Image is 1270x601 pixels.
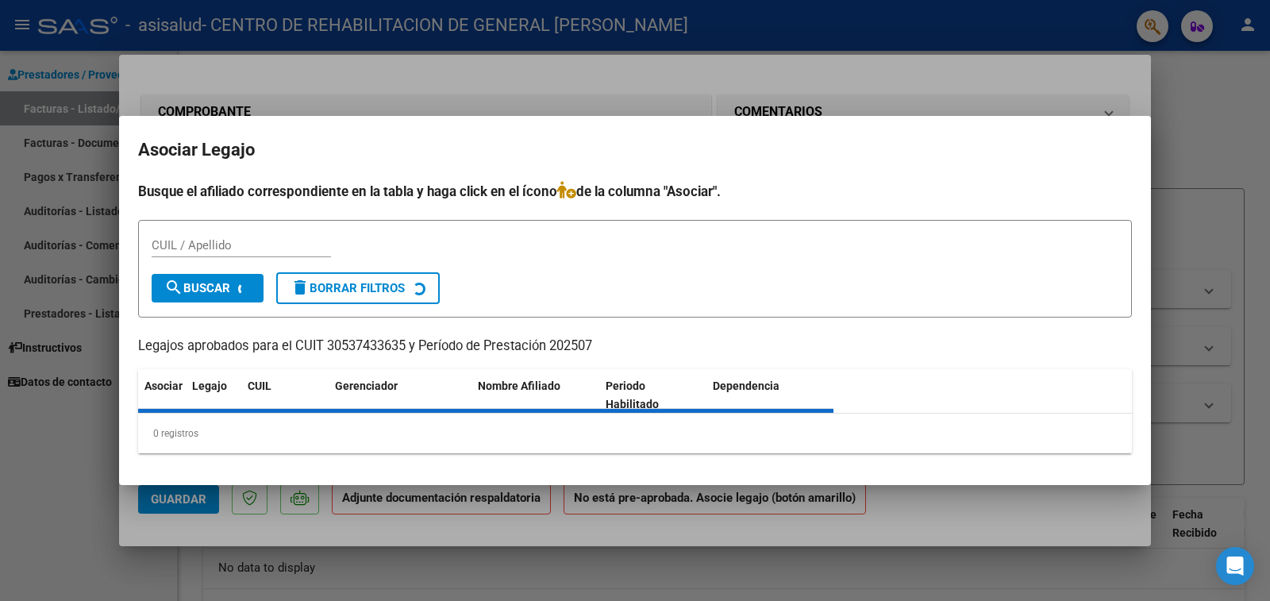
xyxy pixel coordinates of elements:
p: Legajos aprobados para el CUIT 30537433635 y Período de Prestación 202507 [138,337,1132,356]
h4: Busque el afiliado correspondiente en la tabla y haga click en el ícono de la columna "Asociar". [138,181,1132,202]
div: 0 registros [138,414,1132,453]
mat-icon: delete [291,278,310,297]
span: Nombre Afiliado [478,379,560,392]
span: Dependencia [713,379,779,392]
span: Asociar [144,379,183,392]
datatable-header-cell: Dependencia [706,369,834,422]
datatable-header-cell: Periodo Habilitado [599,369,706,422]
span: CUIL [248,379,271,392]
h2: Asociar Legajo [138,135,1132,165]
button: Borrar Filtros [276,272,440,304]
span: Buscar [164,281,230,295]
mat-icon: search [164,278,183,297]
datatable-header-cell: Legajo [186,369,241,422]
datatable-header-cell: Asociar [138,369,186,422]
datatable-header-cell: Gerenciador [329,369,471,422]
datatable-header-cell: Nombre Afiliado [471,369,599,422]
span: Legajo [192,379,227,392]
button: Buscar [152,274,264,302]
span: Borrar Filtros [291,281,405,295]
div: Open Intercom Messenger [1216,547,1254,585]
span: Gerenciador [335,379,398,392]
datatable-header-cell: CUIL [241,369,329,422]
span: Periodo Habilitado [606,379,659,410]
